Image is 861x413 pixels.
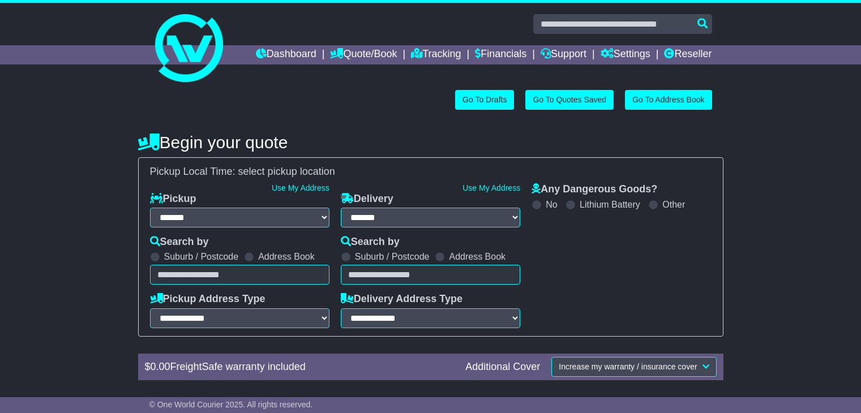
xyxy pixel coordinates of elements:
[256,45,316,64] a: Dashboard
[341,236,400,248] label: Search by
[150,236,209,248] label: Search by
[601,45,650,64] a: Settings
[411,45,461,64] a: Tracking
[449,251,506,262] label: Address Book
[150,293,265,306] label: Pickup Address Type
[532,183,657,196] label: Any Dangerous Goods?
[341,193,393,205] label: Delivery
[625,90,712,110] a: Go To Address Book
[341,293,462,306] label: Delivery Address Type
[355,251,430,262] label: Suburb / Postcode
[662,199,685,210] label: Other
[149,400,313,409] span: © One World Courier 2025. All rights reserved.
[455,90,514,110] a: Go To Drafts
[139,361,460,373] div: $ FreightSafe warranty included
[138,133,723,152] h4: Begin your quote
[460,361,546,373] div: Additional Cover
[525,90,614,110] a: Go To Quotes Saved
[150,193,196,205] label: Pickup
[258,251,315,262] label: Address Book
[330,45,397,64] a: Quote/Book
[272,183,329,192] a: Use My Address
[164,251,239,262] label: Suburb / Postcode
[664,45,712,64] a: Reseller
[541,45,586,64] a: Support
[462,183,520,192] a: Use My Address
[551,357,716,377] button: Increase my warranty / insurance cover
[475,45,526,64] a: Financials
[546,199,557,210] label: No
[238,166,335,177] span: select pickup location
[559,362,697,371] span: Increase my warranty / insurance cover
[580,199,640,210] label: Lithium Battery
[144,166,717,178] div: Pickup Local Time:
[151,361,170,372] span: 0.00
